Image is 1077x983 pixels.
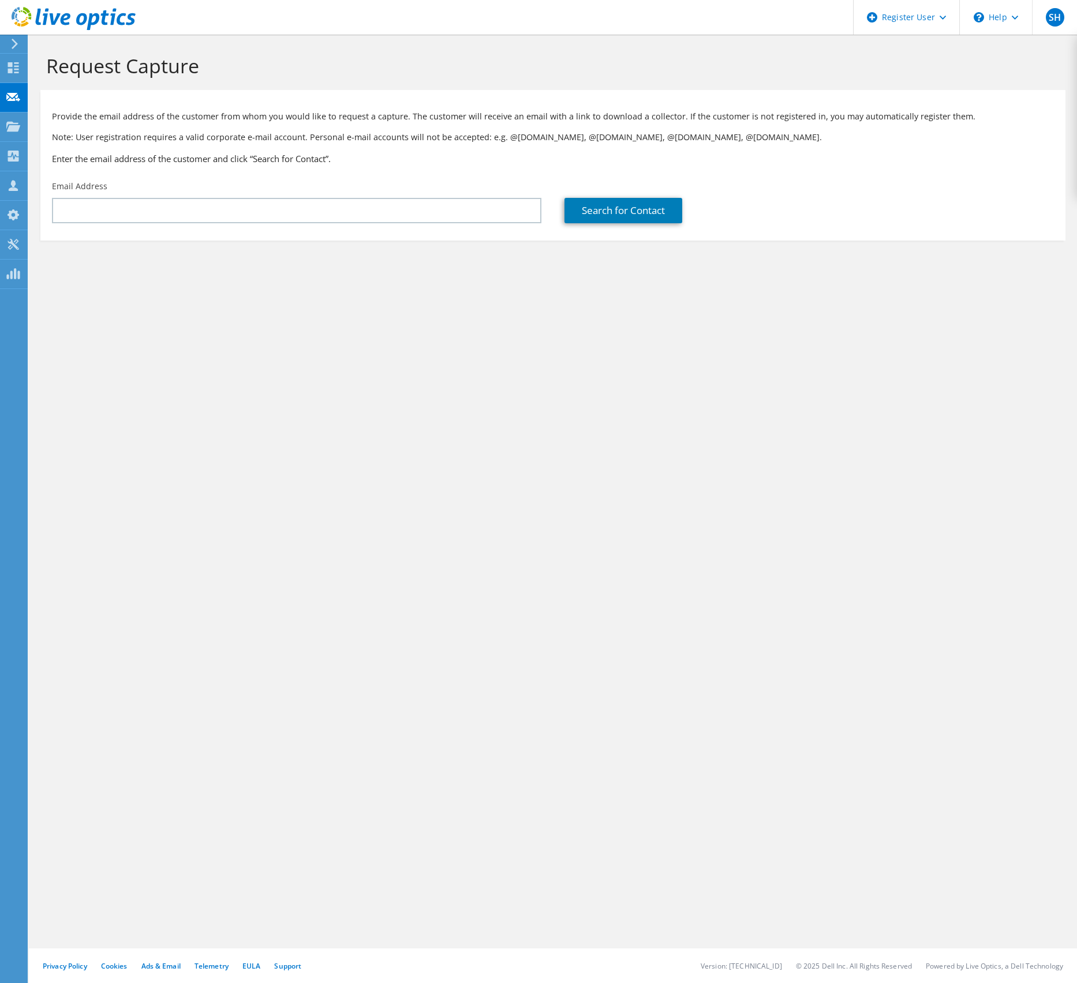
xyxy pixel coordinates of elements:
label: Email Address [52,181,107,192]
a: Support [274,961,301,971]
a: Cookies [101,961,128,971]
li: © 2025 Dell Inc. All Rights Reserved [796,961,912,971]
p: Provide the email address of the customer from whom you would like to request a capture. The cust... [52,110,1054,123]
span: SH [1046,8,1064,27]
a: Telemetry [195,961,229,971]
a: Ads & Email [141,961,181,971]
p: Note: User registration requires a valid corporate e-mail account. Personal e-mail accounts will ... [52,131,1054,144]
a: EULA [242,961,260,971]
a: Search for Contact [564,198,682,223]
h1: Request Capture [46,54,1054,78]
a: Privacy Policy [43,961,87,971]
li: Powered by Live Optics, a Dell Technology [926,961,1063,971]
h3: Enter the email address of the customer and click “Search for Contact”. [52,152,1054,165]
li: Version: [TECHNICAL_ID] [701,961,782,971]
svg: \n [974,12,984,22]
